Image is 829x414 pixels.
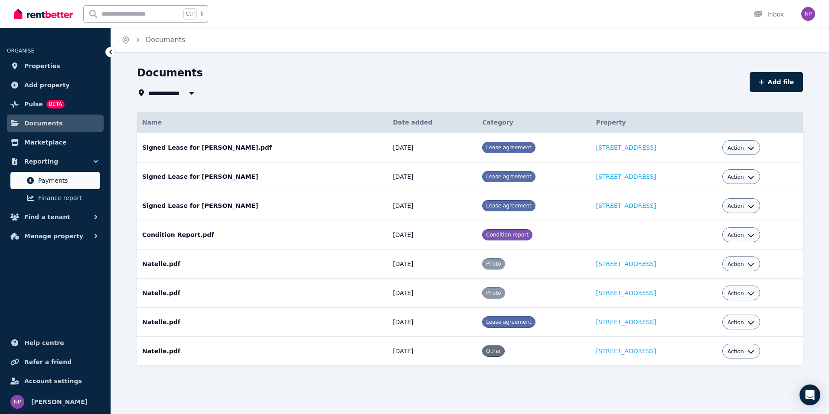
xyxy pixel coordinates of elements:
span: Photo [486,290,501,296]
td: Signed Lease for [PERSON_NAME] [137,191,388,220]
span: Action [728,145,744,151]
span: Action [728,319,744,326]
button: Action [728,145,754,151]
a: Marketplace [7,134,104,151]
span: Photo [486,261,501,267]
span: Lease agreement [486,319,531,325]
button: Action [728,290,754,297]
img: Natelle Pretorius [801,7,815,21]
button: Manage property [7,227,104,245]
a: Payments [10,172,100,189]
a: Finance report [10,189,100,207]
a: [STREET_ADDRESS] [596,289,656,296]
td: Condition Report.pdf [137,220,388,250]
button: Add file [750,72,803,92]
span: Refer a friend [24,357,72,367]
span: Action [728,203,744,210]
td: [DATE] [388,279,477,308]
span: Marketplace [24,137,66,148]
span: Properties [24,61,60,71]
h1: Documents [137,66,203,80]
td: Signed Lease for [PERSON_NAME] [137,162,388,191]
img: RentBetter [14,7,73,20]
a: Help centre [7,334,104,352]
span: BETA [46,100,65,108]
div: Open Intercom Messenger [800,384,820,405]
td: [DATE] [388,133,477,162]
span: Account settings [24,376,82,386]
button: Action [728,232,754,239]
span: Lease agreement [486,145,531,151]
a: [STREET_ADDRESS] [596,348,656,355]
td: [DATE] [388,337,477,366]
a: PulseBETA [7,95,104,113]
a: [STREET_ADDRESS] [596,260,656,267]
button: Reporting [7,153,104,170]
a: [STREET_ADDRESS] [596,144,656,151]
span: ORGANISE [7,48,34,54]
a: Refer a friend [7,353,104,371]
a: [STREET_ADDRESS] [596,173,656,180]
nav: Breadcrumb [111,28,196,52]
button: Find a tenant [7,208,104,226]
button: Action [728,319,754,326]
button: Action [728,348,754,355]
div: Inbox [754,10,784,19]
td: Natelle.pdf [137,308,388,337]
span: Other [486,348,501,354]
a: [STREET_ADDRESS] [596,202,656,209]
span: Reporting [24,156,58,167]
td: [DATE] [388,308,477,337]
th: Category [477,112,591,133]
span: Lease agreement [486,203,531,209]
td: Natelle.pdf [137,279,388,308]
span: Pulse [24,99,43,109]
td: Natelle.pdf [137,250,388,279]
span: Name [142,119,162,126]
span: Find a tenant [24,212,70,222]
a: [STREET_ADDRESS] [596,319,656,325]
span: Condition report [486,232,529,238]
span: Help centre [24,338,64,348]
button: Action [728,203,754,210]
span: Action [728,232,744,239]
td: Signed Lease for [PERSON_NAME].pdf [137,133,388,162]
td: [DATE] [388,191,477,220]
span: Action [728,348,744,355]
span: Lease agreement [486,174,531,180]
td: [DATE] [388,250,477,279]
a: Documents [7,115,104,132]
span: Add property [24,80,70,90]
span: Ctrl [183,8,197,20]
a: Account settings [7,372,104,390]
span: Action [728,174,744,181]
a: Properties [7,57,104,75]
span: Finance report [38,193,97,203]
span: Action [728,261,744,268]
td: [DATE] [388,220,477,250]
td: Natelle.pdf [137,337,388,366]
button: Action [728,261,754,268]
th: Property [591,112,717,133]
th: Date added [388,112,477,133]
span: Action [728,290,744,297]
span: [PERSON_NAME] [31,397,88,407]
span: k [200,10,203,17]
a: Documents [146,36,185,44]
span: Manage property [24,231,83,241]
span: Payments [38,175,97,186]
button: Action [728,174,754,181]
span: Documents [24,118,63,128]
td: [DATE] [388,162,477,191]
img: Natelle Pretorius [10,395,24,409]
a: Add property [7,76,104,94]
